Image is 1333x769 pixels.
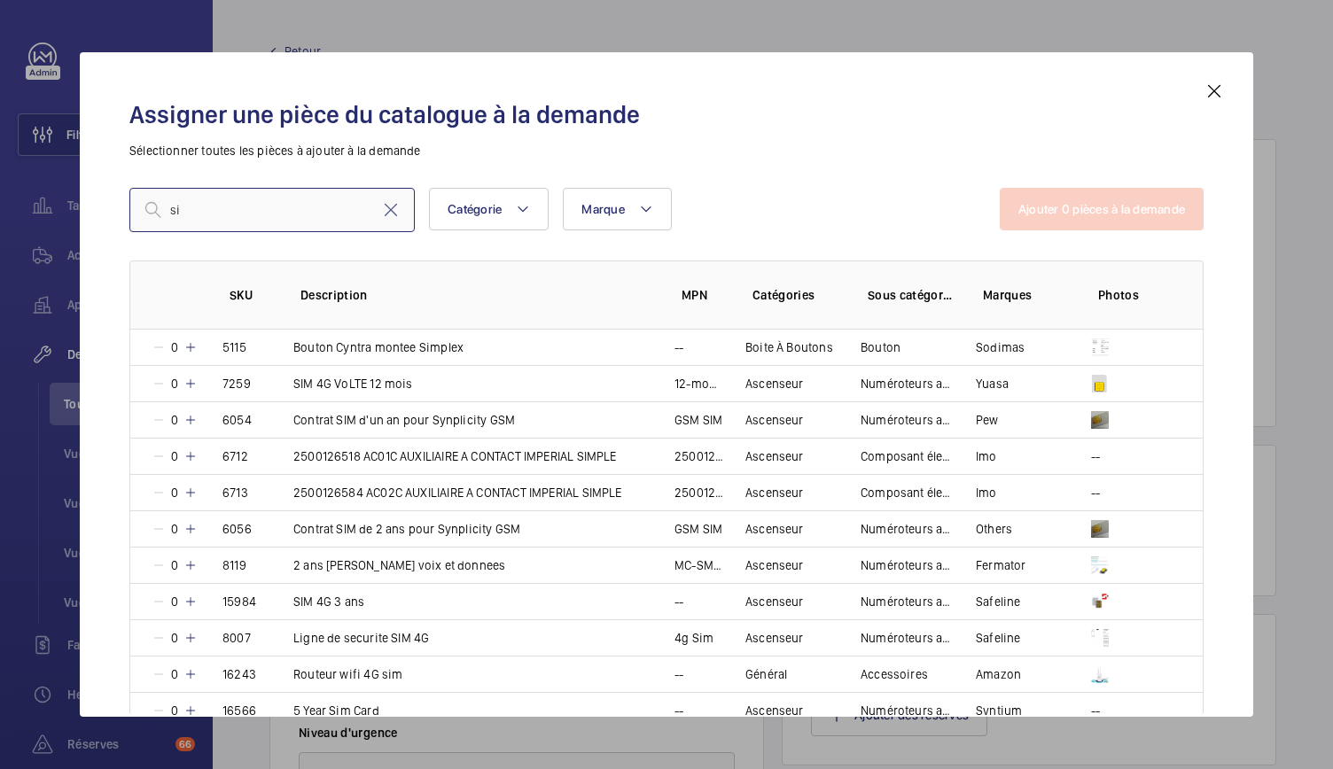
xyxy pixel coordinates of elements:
[745,629,804,647] p: Ascenseur
[745,665,787,683] p: Général
[166,629,183,647] p: 0
[293,702,379,719] p: 5 Year Sim Card
[745,593,804,610] p: Ascenseur
[293,593,364,610] p: SIM 4G 3 ans
[674,447,724,465] p: 2500126518 AC01C IMPERIAL CONTACT AUXILLARY SINGLE POLE NC
[1091,702,1100,719] p: --
[293,338,464,356] p: Bouton Cyntra montee Simplex
[861,447,955,465] p: Composant électrique
[1091,520,1109,538] img: 6B4hXE-uUKu-hKQQRoD2qF9Nq3r0xBD-E7VEezpDhLDvaT2P.png
[1091,665,1109,683] img: oF_nbrZXB7WWnSq27Tc8h8mknXew3RviMxuS0cZ2lVMc_FTz.jpeg
[222,520,252,538] p: 6056
[1091,484,1100,501] p: --
[674,375,724,392] p: 12-month sim 4G VoLTE
[222,411,252,429] p: 6054
[674,338,683,356] p: --
[976,338,1025,356] p: Sodimas
[861,338,900,356] p: Bouton
[222,593,256,610] p: 15984
[976,665,1021,683] p: Amazon
[745,520,804,538] p: Ascenseur
[222,702,256,719] p: 16566
[293,411,515,429] p: Contrat SIM d'un an pour Synplicity GSM
[448,202,502,216] span: Catégorie
[293,375,413,392] p: SIM 4G VoLTE 12 mois
[976,520,1012,538] p: Others
[293,556,505,574] p: 2 ans [PERSON_NAME] voix et donnees
[674,593,683,610] p: --
[222,375,251,392] p: 7259
[745,702,804,719] p: Ascenseur
[674,484,724,501] p: 2500126584 AC02C IMPERIAL CONTACT AUXILLARY SINGLE POLE NO
[1000,188,1204,230] button: Ajouter 0 pièces à la demande
[563,188,672,230] button: Marque
[861,629,955,647] p: Numéroteurs automatiques
[976,411,999,429] p: Pew
[861,520,955,538] p: Numéroteurs automatiques
[293,484,622,501] p: 2500126584 AC02C AUXILIAIRE A CONTACT IMPERIAL SIMPLE
[293,629,429,647] p: Ligne de securite SIM 4G
[166,338,183,356] p: 0
[983,286,1070,304] p: Marques
[166,447,183,465] p: 0
[745,411,804,429] p: Ascenseur
[861,375,955,392] p: Numéroteurs automatiques
[674,629,713,647] p: 4g Sim
[230,286,272,304] p: SKU
[745,375,804,392] p: Ascenseur
[674,520,722,538] p: GSM SIM
[1091,556,1109,574] img: EHIPyuMgt_b4rdmu9oE5cwpRtDsxpGMt6nBQEzB4rerXlBp4.png
[752,286,839,304] p: Catégories
[429,188,549,230] button: Catégorie
[976,484,997,501] p: Imo
[300,286,653,304] p: Description
[976,593,1020,610] p: Safeline
[166,556,183,574] p: 0
[129,142,1204,159] p: Sélectionner toutes les pièces à ajouter à la demande
[166,593,183,610] p: 0
[222,484,248,501] p: 6713
[129,188,415,232] input: Find a part
[682,286,724,304] p: MPN
[293,520,520,538] p: Contrat SIM de 2 ans pour Synplicity GSM
[1091,375,1109,392] img: k50Prw9kUqmVhXQ9qBjpX9Dv46Pr6J8WtSFYVhNrqWvj-mXk.png
[976,375,1009,392] p: Yuasa
[674,411,722,429] p: GSM SIM
[976,556,1025,574] p: Fermator
[293,447,617,465] p: 2500126518 AC01C AUXILIAIRE A CONTACT IMPERIAL SIMPLE
[222,338,246,356] p: 5115
[861,556,955,574] p: Numéroteurs automatiques
[1091,338,1109,356] img: g3a49nfdYcSuQfseZNAG9Il-olRDJnLUGo71PhoUjj9uzZrS.png
[1091,411,1109,429] img: 32-UuRkZlG8GHCDQuWNvU72R8Hbj91mHLePDrHO6uhSGO4g0.png
[745,556,804,574] p: Ascenseur
[129,98,1204,131] h2: Assigner une pièce du catalogue à la demande
[976,629,1020,647] p: Safeline
[166,411,183,429] p: 0
[861,702,955,719] p: Numéroteurs automatiques
[1091,629,1109,647] img: kqQU2G3mamTLUPE3gIjzwTk9LAkLsAiYViJJJpoZHRiT74zH.png
[861,411,955,429] p: Numéroteurs automatiques
[166,375,183,392] p: 0
[222,556,246,574] p: 8119
[868,286,955,304] p: Sous catégories
[1091,447,1100,465] p: --
[861,484,955,501] p: Composant électrique
[166,484,183,501] p: 0
[293,665,402,683] p: Routeur wifi 4G sim
[1091,593,1109,610] img: WOMiBAGyZuQW3fYjhXpxIUzFDUBHg1eCI-9mT93_fS3dr_RN.png
[861,665,928,683] p: Accessoires
[222,629,251,647] p: 8007
[166,702,183,719] p: 0
[674,556,724,574] p: MC-SMM00-110-0-00-EU0
[674,665,683,683] p: --
[745,447,804,465] p: Ascenseur
[745,484,804,501] p: Ascenseur
[745,338,833,356] p: Boite À Boutons
[166,665,183,683] p: 0
[976,447,997,465] p: Imo
[976,702,1022,719] p: Syntium
[1098,286,1167,304] p: Photos
[581,202,625,216] span: Marque
[222,447,248,465] p: 6712
[166,520,183,538] p: 0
